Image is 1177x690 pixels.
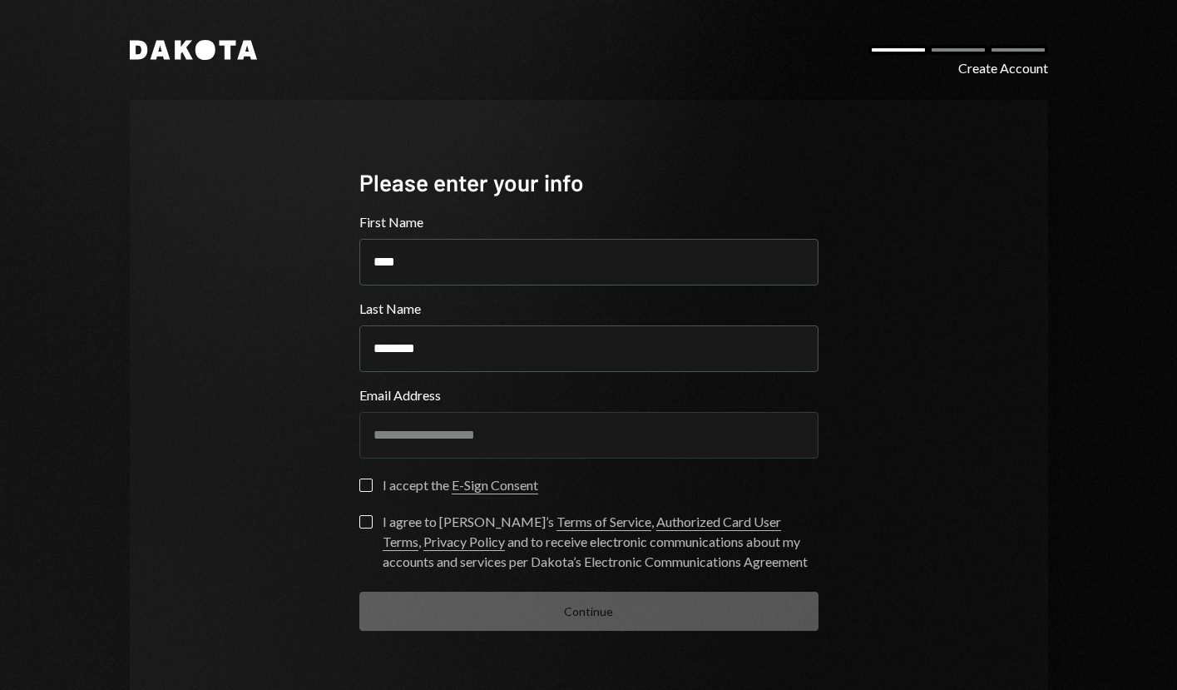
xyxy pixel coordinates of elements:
button: I agree to [PERSON_NAME]’s Terms of Service, Authorized Card User Terms, Privacy Policy and to re... [359,515,373,529]
label: Last Name [359,299,818,319]
a: Authorized Card User Terms [383,514,781,551]
div: I accept the [383,475,538,495]
a: Terms of Service [556,514,651,531]
div: Please enter your info [359,166,818,199]
div: I agree to [PERSON_NAME]’s , , and to receive electronic communications about my accounts and ser... [383,512,818,572]
label: Email Address [359,385,818,405]
a: E-Sign Consent [452,477,538,494]
a: Privacy Policy [423,534,505,551]
div: Create Account [958,58,1048,78]
button: I accept the E-Sign Consent [359,479,373,492]
label: First Name [359,212,818,232]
